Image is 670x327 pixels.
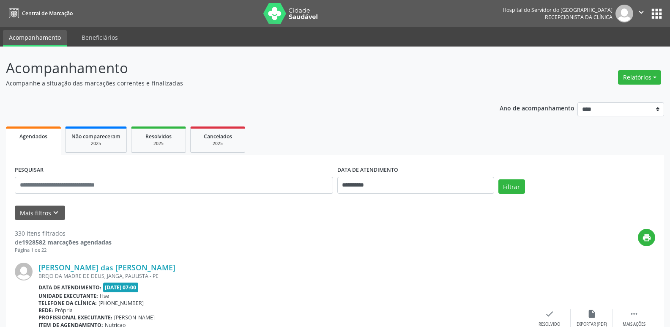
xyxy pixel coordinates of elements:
i: print [642,233,651,242]
div: de [15,238,112,247]
b: Profissional executante: [38,314,112,321]
button: apps [649,6,664,21]
span: Cancelados [204,133,232,140]
i:  [629,309,639,319]
span: Hse [100,292,109,300]
div: 2025 [137,140,180,147]
span: [PERSON_NAME] [114,314,155,321]
img: img [615,5,633,22]
span: Central de Marcação [22,10,73,17]
i:  [637,8,646,17]
span: [DATE] 07:00 [103,283,139,292]
label: DATA DE ATENDIMENTO [337,164,398,177]
i: check [545,309,554,319]
button: print [638,229,655,246]
div: Hospital do Servidor do [GEOGRAPHIC_DATA] [503,6,613,14]
label: PESQUISAR [15,164,44,177]
div: 2025 [197,140,239,147]
span: Própria [55,307,73,314]
span: Recepcionista da clínica [545,14,613,21]
div: Página 1 de 22 [15,247,112,254]
button:  [633,5,649,22]
a: Beneficiários [76,30,124,45]
div: 330 itens filtrados [15,229,112,238]
img: img [15,263,33,280]
p: Acompanhamento [6,58,467,79]
i: insert_drive_file [587,309,596,319]
p: Acompanhe a situação das marcações correntes e finalizadas [6,79,467,88]
b: Rede: [38,307,53,314]
i: keyboard_arrow_down [51,208,60,217]
div: 2025 [71,140,120,147]
b: Unidade executante: [38,292,98,300]
b: Telefone da clínica: [38,300,97,307]
a: [PERSON_NAME] das [PERSON_NAME] [38,263,175,272]
span: Agendados [19,133,47,140]
div: BREJO DA MADRE DE DEUS, JANGA, PAULISTA - PE [38,272,528,280]
span: Não compareceram [71,133,120,140]
strong: 1928582 marcações agendadas [22,238,112,246]
button: Filtrar [498,179,525,194]
a: Acompanhamento [3,30,67,47]
span: [PHONE_NUMBER] [98,300,144,307]
button: Mais filtroskeyboard_arrow_down [15,206,65,220]
p: Ano de acompanhamento [500,102,574,113]
span: Resolvidos [145,133,172,140]
a: Central de Marcação [6,6,73,20]
button: Relatórios [618,70,661,85]
b: Data de atendimento: [38,284,101,291]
